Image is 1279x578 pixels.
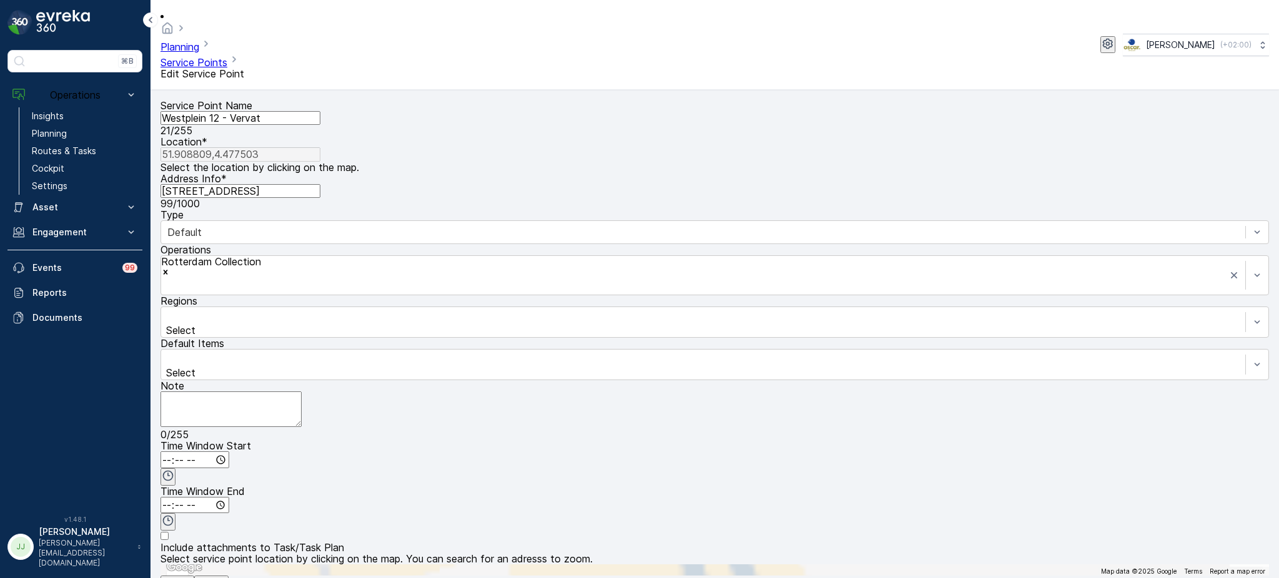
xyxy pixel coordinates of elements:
p: Select [166,325,718,336]
label: Type [160,208,184,221]
a: Planning [160,41,199,53]
a: Cockpit [27,160,142,177]
input: Include attachments to Task/Task Plan [160,532,169,540]
p: ( +02:00 ) [1220,40,1252,50]
p: 21 / 255 [160,125,1269,136]
a: Events99 [7,255,142,280]
button: JJ[PERSON_NAME][PERSON_NAME][EMAIL_ADDRESS][DOMAIN_NAME] [7,526,142,568]
p: ⌘B [121,56,134,66]
a: Documents [7,305,142,330]
a: Routes & Tasks [27,142,142,160]
p: Asset [32,201,117,213]
label: Time Window Start [160,439,251,452]
label: Note [160,380,184,392]
a: Homepage [160,25,174,37]
a: Terms [1184,567,1202,575]
p: Insights [32,110,64,122]
button: [PERSON_NAME](+02:00) [1123,34,1269,56]
p: Include attachments to Task/Task Plan [160,542,1269,553]
button: Operations [7,82,142,107]
p: 99 [125,263,135,273]
label: Service Point Name [160,99,252,112]
button: Engagement [7,220,142,245]
a: Insights [27,107,142,125]
div: Rotterdam Collection [161,256,261,267]
span: Select service point location by clicking on the map. You can search for an adresss to zoom. [160,553,593,564]
img: logo_dark-DEwI_e13.png [36,10,90,35]
p: 99 / 1000 [160,198,1269,209]
p: Planning [32,127,67,140]
p: Select [166,367,718,378]
p: [PERSON_NAME] [1146,39,1215,51]
p: Cockpit [32,162,64,175]
a: Open this area in Google Maps (opens a new window) [164,559,205,576]
span: Select the location by clicking on the map. [160,162,1269,173]
p: Settings [32,180,67,192]
p: Operations [32,89,117,100]
p: Routes & Tasks [32,145,96,157]
label: Address Info [160,172,221,185]
p: [PERSON_NAME] [39,526,131,538]
p: [PERSON_NAME][EMAIL_ADDRESS][DOMAIN_NAME] [39,538,131,568]
p: Reports [32,287,137,299]
label: Location [160,135,202,148]
img: basis-logo_rgb2x.png [1123,38,1141,52]
div: Remove Rotterdam Collection [161,267,261,278]
a: Report a map error [1210,567,1265,575]
a: Service Points [160,56,227,69]
input: Search by address [160,564,283,576]
p: Documents [32,311,137,324]
label: Time Window End [160,485,245,497]
label: Regions [160,295,197,307]
img: Google [164,559,205,576]
div: JJ [11,537,31,557]
label: Operations [160,243,211,256]
img: logo [7,10,32,35]
p: 0 / 255 [160,429,1269,440]
a: Planning [27,125,142,142]
p: Engagement [32,226,117,238]
span: v 1.48.1 [7,516,142,523]
span: Edit Service Point [160,67,244,80]
p: Events [32,262,115,274]
a: Reports [7,280,142,305]
label: Default Items [160,337,224,350]
a: Leaflet [1233,556,1266,566]
button: Asset [7,195,142,220]
a: Settings [27,177,142,195]
span: Map data ©2025 Google [1101,567,1177,575]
